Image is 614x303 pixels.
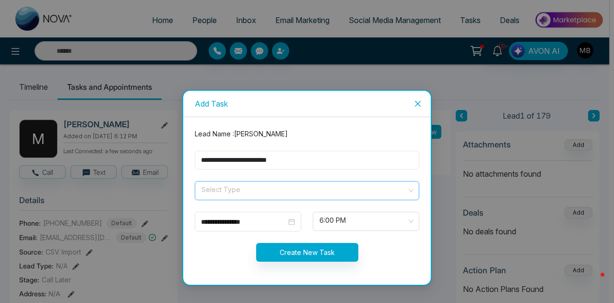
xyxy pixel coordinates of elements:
span: 6:00 PM [319,213,413,230]
button: Close [405,91,431,117]
div: Add Task [195,98,419,109]
span: close [414,100,422,108]
iframe: Intercom live chat [581,270,604,293]
button: Create New Task [256,243,358,262]
div: Lead Name : [PERSON_NAME] [189,129,425,139]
